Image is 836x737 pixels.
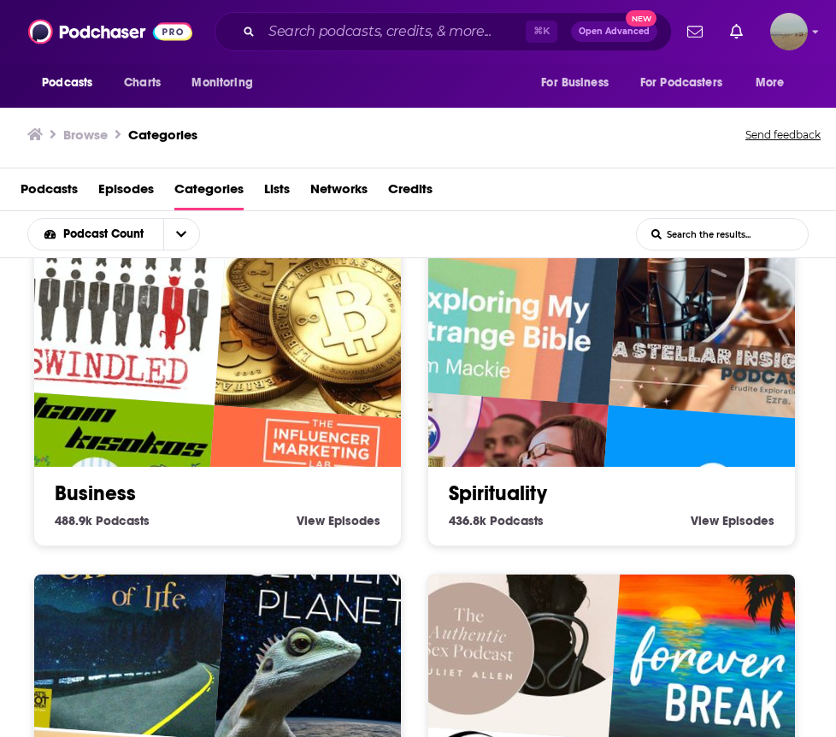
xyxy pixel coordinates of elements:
span: Open Advanced [579,27,650,36]
span: ⌘ K [526,21,557,43]
img: Podchaser - Follow, Share and Rate Podcasts [28,15,192,48]
a: Episodes [98,175,154,210]
a: Charts [113,67,171,99]
img: Exploring My Strange Bible [389,170,624,405]
span: 436.8k [449,513,486,528]
a: Show notifications dropdown [723,17,750,46]
button: open menu [180,67,274,99]
span: Charts [124,71,161,95]
button: open menu [629,67,747,99]
a: Lists [264,175,290,210]
span: Podcasts [96,513,150,528]
span: Episodes [328,513,380,528]
button: Send feedback [740,123,826,147]
span: New [626,10,656,27]
span: For Business [541,71,609,95]
a: Credits [388,175,433,210]
button: open menu [163,219,199,250]
input: Search podcasts, credits, & more... [262,18,526,45]
button: Open AdvancedNew [571,21,657,42]
div: Search podcasts, credits, & more... [215,12,672,51]
a: View Spirituality Episodes [691,513,774,528]
button: Show profile menu [770,13,808,50]
span: More [756,71,785,95]
a: Categories [174,175,244,210]
button: open menu [529,67,630,99]
span: Logged in as shenderson [770,13,808,50]
button: open menu [744,67,806,99]
img: User Profile [770,13,808,50]
span: 488.9k [55,513,92,528]
span: Podcasts [490,513,544,528]
a: Networks [310,175,368,210]
span: View [297,513,325,528]
a: Show notifications dropdown [680,17,709,46]
a: 436.8k Spirituality Podcasts [449,513,544,528]
a: Podcasts [21,175,78,210]
span: Episodes [722,513,774,528]
span: Podcast Count [63,228,150,240]
a: View Business Episodes [297,513,380,528]
a: 488.9k Business Podcasts [55,513,150,528]
span: View [691,513,719,528]
span: Podcasts [42,71,92,95]
a: Business [55,481,136,506]
h2: Choose List sort [27,218,227,251]
span: For Podcasters [640,71,722,95]
a: Spirituality [449,481,547,506]
button: open menu [30,67,115,99]
img: The Bitcoin Knowledge Podcast [214,186,449,421]
button: open menu [28,228,163,240]
h3: Browse [63,127,108,143]
a: Categories [128,127,197,143]
span: Monitoring [191,71,252,95]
